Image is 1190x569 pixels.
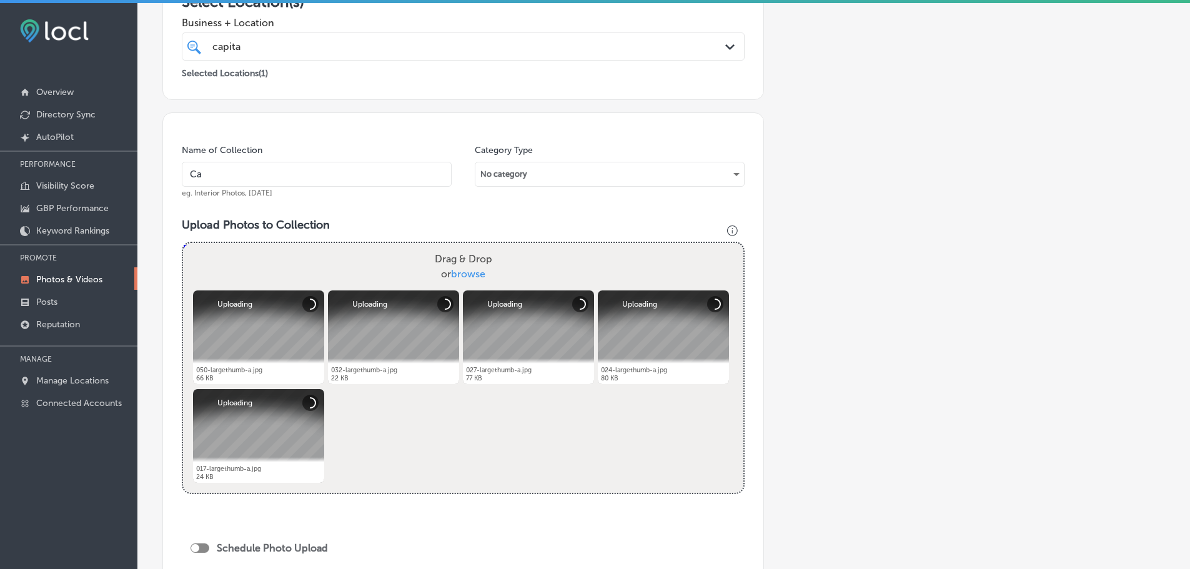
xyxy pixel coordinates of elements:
label: Drag & Drop or [430,247,497,287]
h3: Upload Photos to Collection [182,218,745,232]
p: Overview [36,87,74,97]
span: browse [451,268,485,280]
p: Reputation [36,319,80,330]
label: Name of Collection [182,145,262,156]
span: eg. Interior Photos, [DATE] [182,189,272,197]
p: Selected Locations ( 1 ) [182,63,268,79]
p: Manage Locations [36,375,109,386]
label: Category Type [475,145,533,156]
span: Business + Location [182,17,745,29]
p: Photos & Videos [36,274,102,285]
p: AutoPilot [36,132,74,142]
div: No category [475,164,744,184]
label: Schedule Photo Upload [217,542,328,554]
p: Keyword Rankings [36,225,109,236]
p: Posts [36,297,57,307]
input: Title [182,162,452,187]
p: Directory Sync [36,109,96,120]
p: GBP Performance [36,203,109,214]
p: Connected Accounts [36,398,122,408]
img: fda3e92497d09a02dc62c9cd864e3231.png [20,19,89,42]
p: Visibility Score [36,181,94,191]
